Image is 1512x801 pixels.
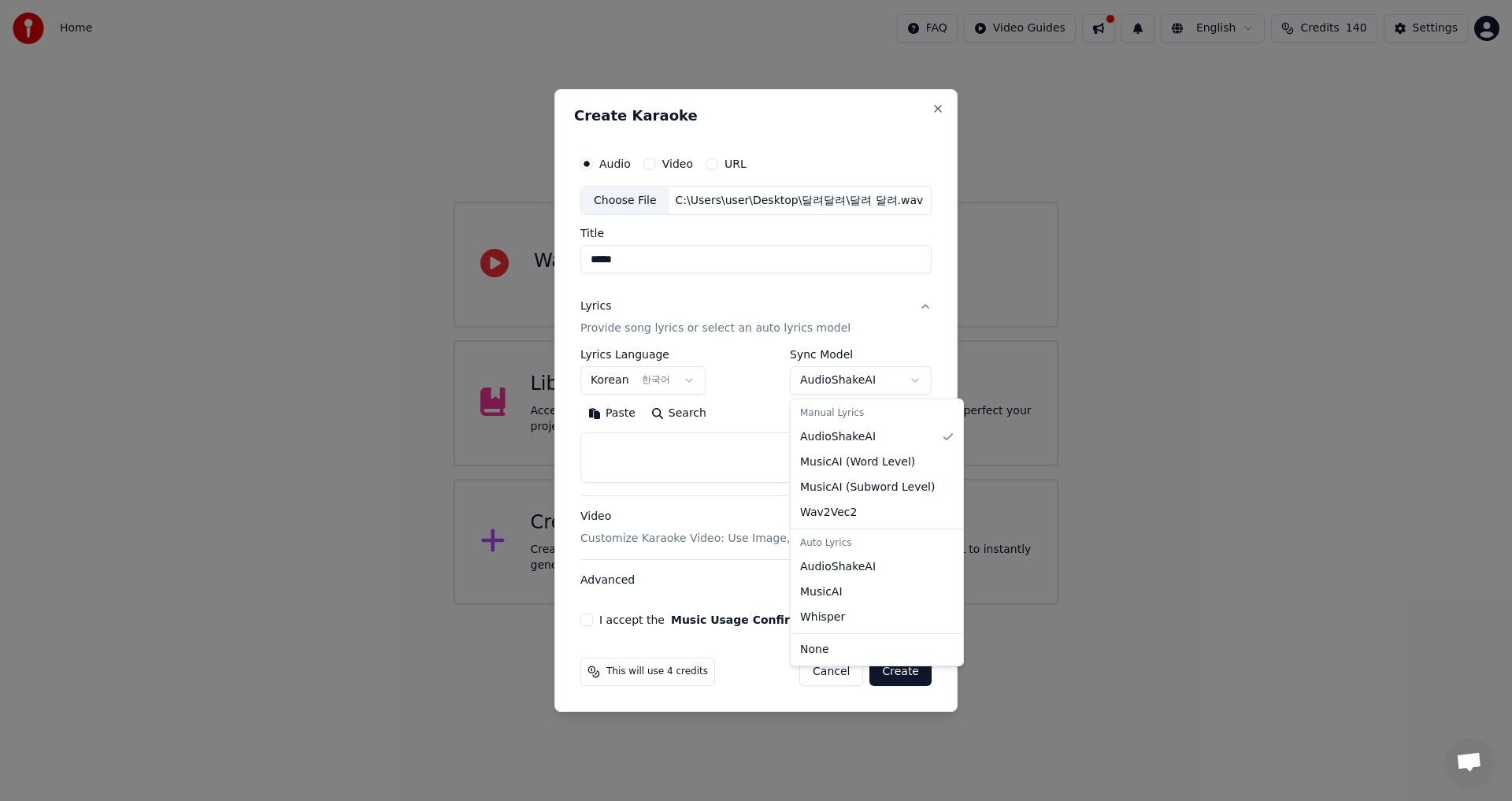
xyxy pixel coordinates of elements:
span: AudioShakeAI [800,429,876,445]
span: Whisper [800,610,845,625]
span: MusicAI ( Subword Level ) [800,480,935,495]
div: Auto Lyrics [794,532,960,554]
span: Wav2Vec2 [800,505,857,521]
span: MusicAI [800,584,843,600]
span: None [800,642,829,658]
span: AudioShakeAI [800,559,876,575]
span: MusicAI ( Word Level ) [800,454,915,470]
div: Manual Lyrics [794,402,960,425]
